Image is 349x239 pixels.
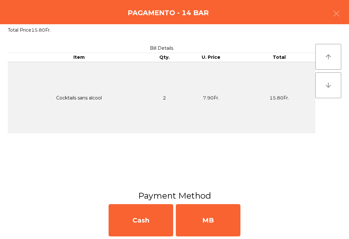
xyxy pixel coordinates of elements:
button: arrow_downward [315,72,341,98]
span: Bill Details [150,45,173,51]
td: Cocktails sans alcool [8,62,150,133]
i: arrow_upward [324,53,332,61]
th: Total [243,53,315,62]
div: MB [176,204,240,236]
td: 15.80Fr. [243,62,315,133]
h3: Payment Method [5,190,344,202]
th: U. Price [179,53,243,62]
h4: Pagamento - 14 BAR [128,8,209,18]
span: Total Price [8,27,31,33]
div: Cash [109,204,173,236]
button: arrow_upward [315,44,341,70]
td: 2 [150,62,179,133]
th: Item [8,53,150,62]
td: 7.90Fr. [179,62,243,133]
th: Qty. [150,53,179,62]
span: 15.80Fr. [31,27,51,33]
i: arrow_downward [324,81,332,89]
